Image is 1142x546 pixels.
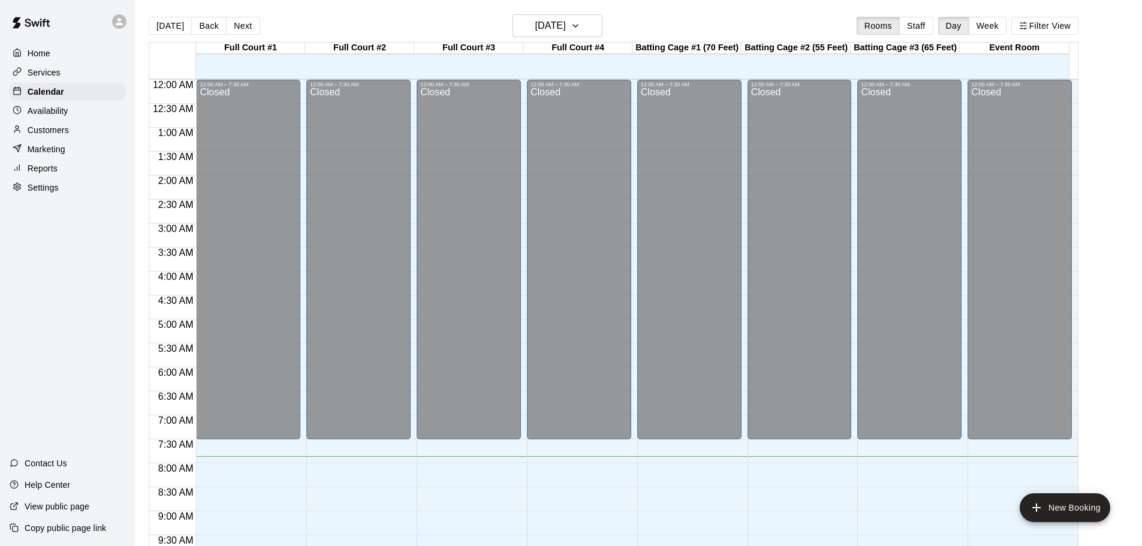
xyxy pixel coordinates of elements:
span: 4:30 AM [155,295,197,306]
span: 8:00 AM [155,463,197,473]
div: Full Court #2 [305,43,414,54]
p: Help Center [25,479,70,491]
span: 7:00 AM [155,415,197,426]
div: 12:00 AM – 7:30 AM [200,82,297,88]
div: Event Room [960,43,1069,54]
div: 12:00 AM – 7:30 AM: Closed [527,80,631,439]
div: 12:00 AM – 7:30 AM [971,82,1068,88]
div: Closed [641,88,738,444]
div: 12:00 AM – 7:30 AM [751,82,848,88]
div: 12:00 AM – 7:30 AM: Closed [306,80,411,439]
div: 12:00 AM – 7:30 AM [420,82,517,88]
button: Back [191,17,227,35]
div: 12:00 AM – 7:30 AM [531,82,628,88]
span: 2:30 AM [155,200,197,210]
span: 4:00 AM [155,272,197,282]
p: Availability [28,105,68,117]
span: 7:30 AM [155,439,197,450]
span: 8:30 AM [155,487,197,497]
button: Rooms [857,17,900,35]
div: Closed [200,88,297,444]
a: Home [10,44,125,62]
a: Services [10,64,125,82]
button: [DATE] [149,17,192,35]
span: 12:00 AM [150,80,197,90]
div: Closed [861,88,958,444]
div: 12:00 AM – 7:30 AM [641,82,738,88]
a: Availability [10,102,125,120]
span: 6:00 AM [155,367,197,378]
span: 1:00 AM [155,128,197,138]
div: Full Court #3 [414,43,523,54]
div: 12:00 AM – 7:30 AM: Closed [857,80,962,439]
div: Batting Cage #3 (65 Feet) [851,43,960,54]
div: 12:00 AM – 7:30 AM: Closed [417,80,521,439]
div: 12:00 AM – 7:30 AM: Closed [637,80,742,439]
div: 12:00 AM – 7:30 AM: Closed [968,80,1072,439]
p: Calendar [28,86,64,98]
span: 9:00 AM [155,511,197,521]
div: Closed [531,88,628,444]
p: Services [28,67,61,79]
p: Reports [28,162,58,174]
button: Staff [899,17,933,35]
p: Marketing [28,143,65,155]
div: Batting Cage #1 (70 Feet) [632,43,742,54]
p: Copy public page link [25,522,106,534]
div: Full Court #4 [523,43,632,54]
div: Batting Cage #2 (55 Feet) [742,43,851,54]
div: Closed [971,88,1068,444]
a: Reports [10,159,125,177]
div: 12:00 AM – 7:30 AM [310,82,407,88]
span: 1:30 AM [155,152,197,162]
p: View public page [25,500,89,512]
span: 5:30 AM [155,343,197,354]
button: add [1020,493,1110,522]
a: Customers [10,121,125,139]
button: [DATE] [513,14,602,37]
span: 2:00 AM [155,176,197,186]
h6: [DATE] [535,17,566,34]
span: 3:30 AM [155,248,197,258]
span: 9:30 AM [155,535,197,545]
div: Closed [751,88,848,444]
div: 12:00 AM – 7:30 AM: Closed [196,80,300,439]
button: Day [938,17,969,35]
button: Week [969,17,1007,35]
p: Customers [28,124,69,136]
div: 12:00 AM – 7:30 AM [861,82,958,88]
div: Full Court #1 [196,43,305,54]
a: Calendar [10,83,125,101]
span: 6:30 AM [155,391,197,402]
span: 5:00 AM [155,319,197,330]
p: Settings [28,182,59,194]
button: Next [226,17,260,35]
p: Contact Us [25,457,67,469]
div: Closed [310,88,407,444]
div: Closed [420,88,517,444]
a: Marketing [10,140,125,158]
p: Home [28,47,50,59]
div: 12:00 AM – 7:30 AM: Closed [748,80,852,439]
span: 3:00 AM [155,224,197,234]
button: Filter View [1011,17,1078,35]
a: Settings [10,179,125,197]
span: 12:30 AM [150,104,197,114]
